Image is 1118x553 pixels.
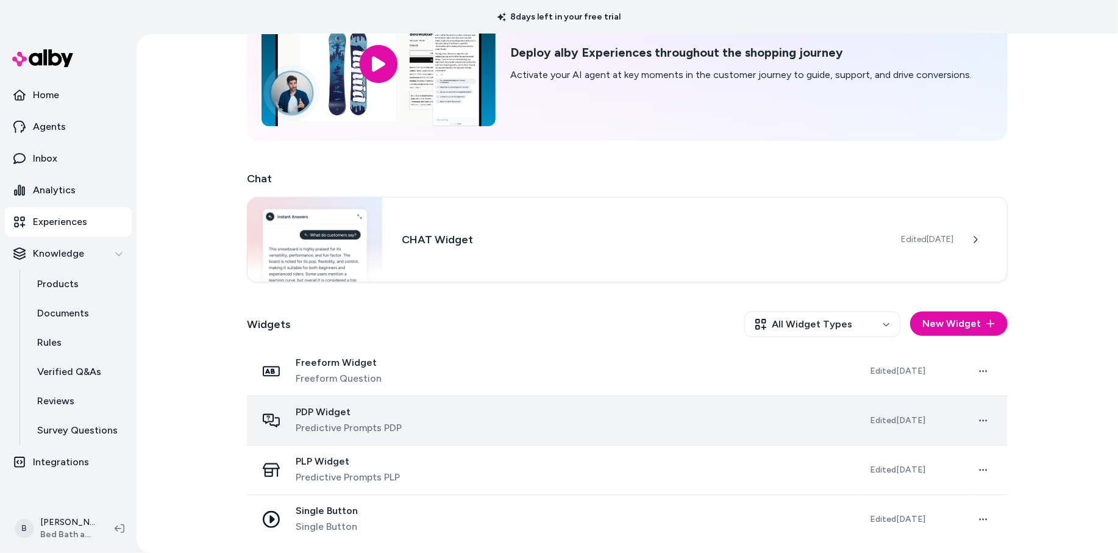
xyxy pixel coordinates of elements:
p: Activate your AI agent at key moments in the customer journey to guide, support, and drive conver... [510,68,972,82]
h2: Widgets [247,316,291,333]
p: Agents [33,120,66,134]
img: Chat widget [247,198,382,282]
a: Experiences [5,207,132,237]
span: Predictive Prompts PDP [296,421,402,435]
span: Freeform Question [296,371,382,386]
p: Documents [37,306,89,321]
a: Home [5,80,132,110]
a: Products [25,269,132,299]
a: Integrations [5,448,132,477]
p: 8 days left in your free trial [490,11,628,23]
a: Agents [5,112,132,141]
a: Reviews [25,387,132,416]
button: B[PERSON_NAME]Bed Bath and Beyond [7,509,105,548]
span: Edited [DATE] [870,415,925,426]
p: Knowledge [33,246,84,261]
a: Rules [25,328,132,357]
h2: Chat [247,170,1008,187]
a: Verified Q&As [25,357,132,387]
span: Edited [DATE] [870,366,925,376]
h2: Deploy alby Experiences throughout the shopping journey [510,45,972,60]
p: Verified Q&As [37,365,101,379]
span: PDP Widget [296,406,402,418]
span: Edited [DATE] [870,514,925,524]
span: Freeform Widget [296,357,382,369]
p: Products [37,277,79,291]
p: Analytics [33,183,76,198]
span: Single Button [296,519,358,534]
span: Predictive Prompts PLP [296,470,400,485]
p: Home [33,88,59,102]
a: Documents [25,299,132,328]
span: Edited [DATE] [901,234,953,246]
button: All Widget Types [744,312,900,337]
p: [PERSON_NAME] [40,516,95,529]
img: alby Logo [12,49,73,67]
a: Analytics [5,176,132,205]
a: Chat widgetCHAT WidgetEdited[DATE] [247,197,1008,282]
p: Rules [37,335,62,350]
span: B [15,519,34,538]
span: PLP Widget [296,455,400,468]
p: Integrations [33,455,89,469]
p: Experiences [33,215,87,229]
p: Reviews [37,394,74,409]
span: Single Button [296,505,358,517]
button: Knowledge [5,239,132,268]
span: Bed Bath and Beyond [40,529,95,541]
p: Inbox [33,151,57,166]
a: Inbox [5,144,132,173]
button: New Widget [910,312,1008,336]
p: Survey Questions [37,423,118,438]
span: Edited [DATE] [870,465,925,475]
h3: CHAT Widget [402,231,881,248]
a: Survey Questions [25,416,132,445]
